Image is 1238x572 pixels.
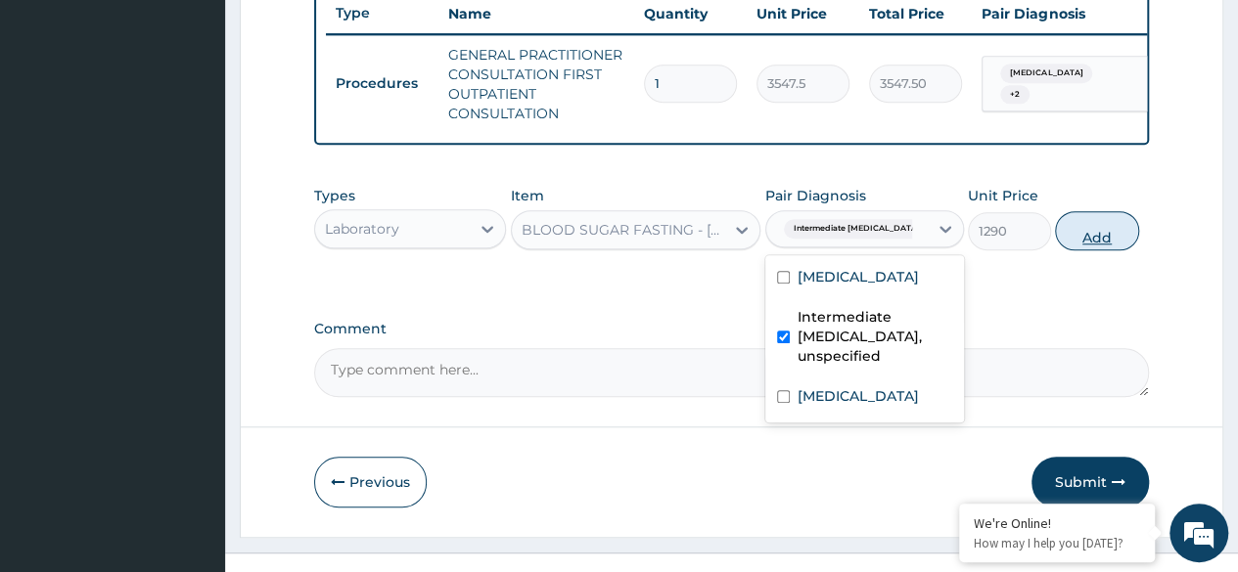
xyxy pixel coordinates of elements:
[321,10,368,57] div: Minimize live chat window
[1032,457,1149,507] button: Submit
[314,457,427,507] button: Previous
[1000,85,1030,105] span: + 2
[314,188,355,204] label: Types
[314,321,1149,337] label: Comment
[114,165,270,363] span: We're online!
[784,219,944,239] span: Intermediate [MEDICAL_DATA], u...
[974,514,1140,532] div: We're Online!
[511,186,544,205] label: Item
[798,307,952,366] label: Intermediate [MEDICAL_DATA], unspecified
[522,220,727,240] div: BLOOD SUGAR FASTING - [PLASMA]
[798,386,919,406] label: [MEDICAL_DATA]
[1055,211,1138,250] button: Add
[10,372,373,440] textarea: Type your message and hit 'Enter'
[974,535,1140,551] p: How may I help you today?
[798,267,919,286] label: [MEDICAL_DATA]
[326,66,438,102] td: Procedures
[765,186,866,205] label: Pair Diagnosis
[102,110,329,135] div: Chat with us now
[325,219,399,239] div: Laboratory
[36,98,79,147] img: d_794563401_company_1708531726252_794563401
[968,186,1038,205] label: Unit Price
[1000,64,1092,83] span: [MEDICAL_DATA]
[438,35,634,133] td: GENERAL PRACTITIONER CONSULTATION FIRST OUTPATIENT CONSULTATION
